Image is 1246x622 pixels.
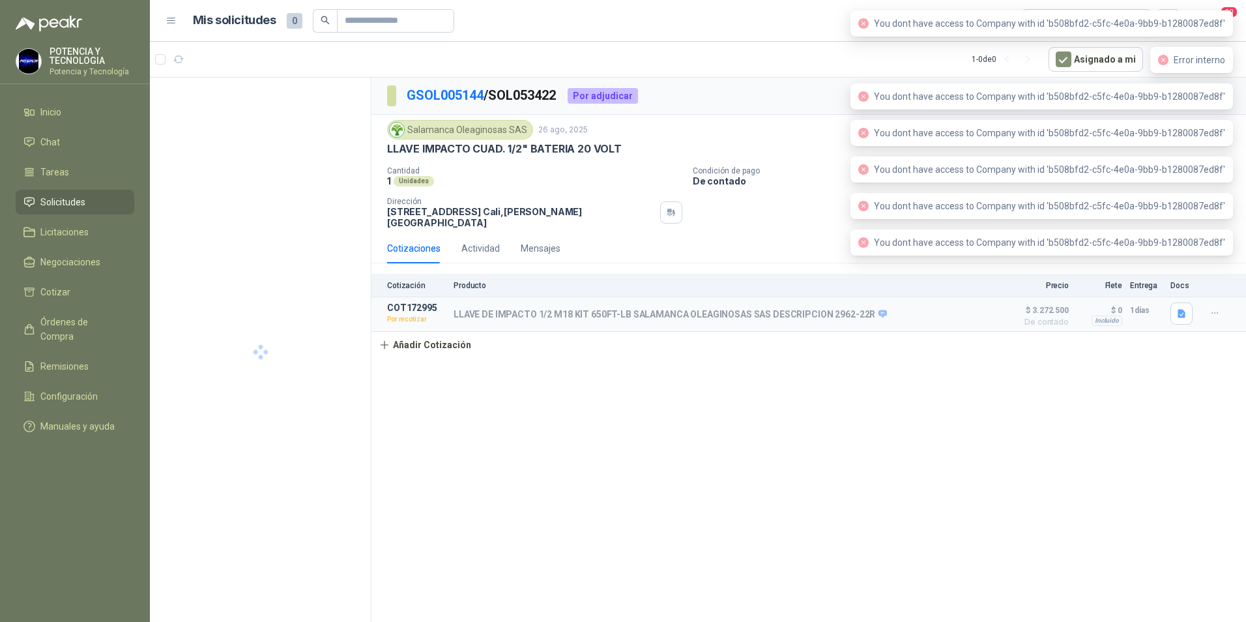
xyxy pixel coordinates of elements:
[538,124,588,136] p: 26 ago, 2025
[407,87,484,103] a: GSOL005144
[40,195,85,209] span: Solicitudes
[394,176,434,186] div: Unidades
[371,332,478,358] button: Añadir Cotización
[1077,303,1122,318] p: $ 0
[521,241,560,256] div: Mensajes
[387,175,391,186] p: 1
[387,241,441,256] div: Cotizaciones
[387,120,533,140] div: Salamanca Oleaginosas SAS
[858,201,869,211] span: close-circle
[387,313,446,326] p: Por recotizar
[193,11,276,30] h1: Mis solicitudes
[387,197,655,206] p: Dirección
[1004,318,1069,326] span: De contado
[1220,6,1238,18] span: 20
[16,220,134,244] a: Licitaciones
[40,315,122,344] span: Órdenes de Compra
[16,384,134,409] a: Configuración
[1077,281,1122,290] p: Flete
[972,49,1038,70] div: 1 - 0 de 0
[40,285,70,299] span: Cotizar
[1130,303,1163,318] p: 1 días
[40,359,89,374] span: Remisiones
[693,166,1241,175] p: Condición de pago
[387,142,622,156] p: LLAVE IMPACTO CUAD. 1/2" BATERIA 20 VOLT
[387,303,446,313] p: COT172995
[390,123,404,137] img: Company Logo
[693,175,1241,186] p: De contado
[454,309,887,321] p: LLAVE DE IMPACTO 1/2 M18 KIT 650FT-LB SALAMANCA OLEAGINOSAS SAS DESCRIPCION 2962-22R
[40,389,98,404] span: Configuración
[407,85,557,106] p: / SOL053422
[16,160,134,185] a: Tareas
[387,206,655,228] p: [STREET_ADDRESS] Cali , [PERSON_NAME][GEOGRAPHIC_DATA]
[321,16,330,25] span: search
[1049,47,1143,72] button: Asignado a mi
[287,13,302,29] span: 0
[1092,316,1122,326] div: Incluido
[16,414,134,439] a: Manuales y ayuda
[874,18,1225,29] span: You dont have access to Company with id 'b508bfd2-c5fc-4e0a-9bb9-b1280087ed8f'
[16,190,134,215] a: Solicitudes
[16,354,134,379] a: Remisiones
[16,16,82,31] img: Logo peakr
[16,310,134,349] a: Órdenes de Compra
[1158,55,1168,65] span: close-circle
[387,281,446,290] p: Cotización
[858,128,869,138] span: close-circle
[16,49,41,74] img: Company Logo
[1174,55,1225,65] span: Error interno
[858,18,869,29] span: close-circle
[874,91,1225,102] span: You dont have access to Company with id 'b508bfd2-c5fc-4e0a-9bb9-b1280087ed8f'
[387,166,682,175] p: Cantidad
[461,241,500,256] div: Actividad
[858,164,869,175] span: close-circle
[16,130,134,155] a: Chat
[40,255,100,269] span: Negociaciones
[50,47,134,65] p: POTENCIA Y TECNOLOGIA
[40,225,89,239] span: Licitaciones
[874,164,1225,175] span: You dont have access to Company with id 'b508bfd2-c5fc-4e0a-9bb9-b1280087ed8f'
[858,237,869,248] span: close-circle
[40,105,61,119] span: Inicio
[874,201,1225,211] span: You dont have access to Company with id 'b508bfd2-c5fc-4e0a-9bb9-b1280087ed8f'
[16,100,134,125] a: Inicio
[1004,281,1069,290] p: Precio
[1207,9,1230,33] button: 20
[454,281,996,290] p: Producto
[874,128,1225,138] span: You dont have access to Company with id 'b508bfd2-c5fc-4e0a-9bb9-b1280087ed8f'
[16,280,134,304] a: Cotizar
[1004,303,1069,318] span: $ 3.272.500
[40,135,60,149] span: Chat
[568,88,638,104] div: Por adjudicar
[40,165,69,179] span: Tareas
[874,237,1225,248] span: You dont have access to Company with id 'b508bfd2-c5fc-4e0a-9bb9-b1280087ed8f'
[50,68,134,76] p: Potencia y Tecnología
[1130,281,1163,290] p: Entrega
[40,419,115,434] span: Manuales y ayuda
[858,91,869,102] span: close-circle
[1170,281,1196,290] p: Docs
[16,250,134,274] a: Negociaciones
